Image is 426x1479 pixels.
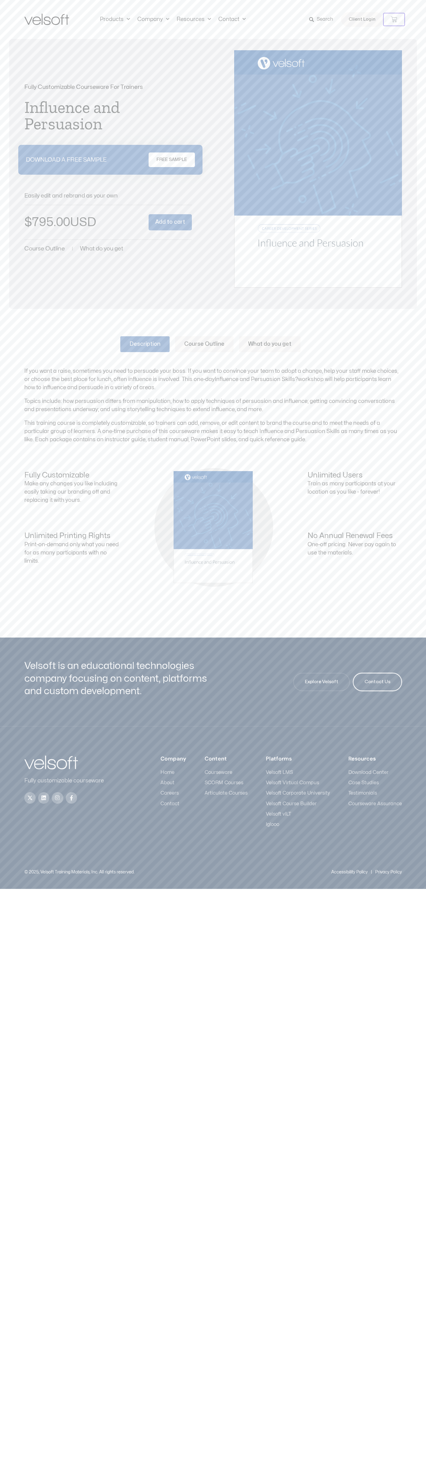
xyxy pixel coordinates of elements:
[293,673,350,691] a: Explore Velsoft
[157,156,187,163] span: FREE SAMPLE
[266,801,317,807] span: Velsoft Course Builder
[160,801,179,807] span: Contact
[308,532,402,540] h4: No Annual Renewal Fees
[266,770,293,775] span: Velsoft LMS
[364,678,390,686] span: Contact Us
[149,214,192,230] button: Add to cart
[239,336,301,352] a: What do you get
[24,532,119,540] h4: Unlimited Printing Rights
[341,12,383,27] a: Client Login
[353,673,402,691] a: Contact Us
[24,193,192,199] p: Easily edit and rebrand as your own
[331,870,368,874] a: Accessibility Policy
[24,659,212,698] h2: Velsoft is an educational technologies company focusing on content, platforms and custom developm...
[160,790,179,796] span: Careers
[215,377,298,382] em: Influence and Persuasion Skills?
[348,780,379,786] span: Case Studies
[160,770,174,775] span: Home
[96,16,249,23] nav: Menu
[160,756,186,762] h3: Company
[24,419,402,444] p: This training course is completely customizable, so trainers can add, remove, or edit content to ...
[266,780,319,786] span: Velsoft Virtual Campus
[96,16,134,23] a: ProductsMenu Toggle
[348,790,377,796] span: Testimonials
[24,367,402,392] p: If you want a raise, sometimes you need to persuade your boss. If you want to convince your team ...
[80,246,123,252] a: What do you get
[309,14,337,25] a: Search
[26,157,107,163] p: DOWNLOAD A FREE SAMPLE
[24,99,192,132] h1: Influence and Persuasion
[266,790,330,796] a: Velsoft Corporate University
[205,780,243,786] span: SCORM Courses
[348,770,389,775] span: Download Center
[308,540,402,557] p: One-off pricing. Never pay again to use the materials.
[266,801,330,807] a: Velsoft Course Builder
[266,811,330,817] a: Velsoft vILT
[24,397,402,414] p: Topics include: how persuasion differs from manipulation; how to apply techniques of persuasion a...
[348,756,402,762] h3: Resources
[24,471,119,480] h4: Fully Customizable
[266,822,279,827] span: Iglooo
[175,336,234,352] a: Course Outline
[160,780,186,786] a: About
[205,790,248,796] a: Articulate Courses
[205,770,248,775] a: Courseware
[205,770,232,775] span: Courseware
[24,777,114,785] p: Fully customizable courseware
[24,216,70,228] bdi: 795.00
[160,801,186,807] a: Contact
[348,780,402,786] a: Case Studies
[234,50,402,288] img: Second Product Image
[24,84,192,90] p: Fully Customizable Courseware For Trainers
[348,770,402,775] a: Download Center
[266,756,330,762] h3: Platforms
[134,16,173,23] a: CompanyMenu Toggle
[266,811,291,817] span: Velsoft vILT
[266,770,330,775] a: Velsoft LMS
[308,471,402,480] h4: Unlimited Users
[160,790,186,796] a: Careers
[205,780,248,786] a: SCORM Courses
[24,540,119,565] p: Print-on-demand only what you need for as many participants with no limits.
[349,16,375,23] span: Client Login
[120,336,170,352] a: Description
[308,480,402,496] p: Train as many participants at your location as you like - forever!
[160,780,174,786] span: About
[24,216,32,228] span: $
[375,870,402,874] a: Privacy Policy
[266,822,330,827] a: Iglooo
[348,790,402,796] a: Testimonials
[215,16,249,23] a: ContactMenu Toggle
[317,16,333,23] span: Search
[24,480,119,504] p: Make any changes you like including easily taking our branding off and replacing it with yours.
[173,16,215,23] a: ResourcesMenu Toggle
[24,246,65,252] a: Course Outline
[348,801,402,807] a: Courseware Assurance
[149,152,195,167] a: FREE SAMPLE
[24,870,135,874] p: © 2025, Velsoft Training Materials, Inc. All rights reserved.
[24,14,69,25] img: Velsoft Training Materials
[266,780,330,786] a: Velsoft Virtual Campus
[305,678,338,686] span: Explore Velsoft
[205,756,248,762] h3: Content
[371,870,372,874] p: |
[160,770,186,775] a: Home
